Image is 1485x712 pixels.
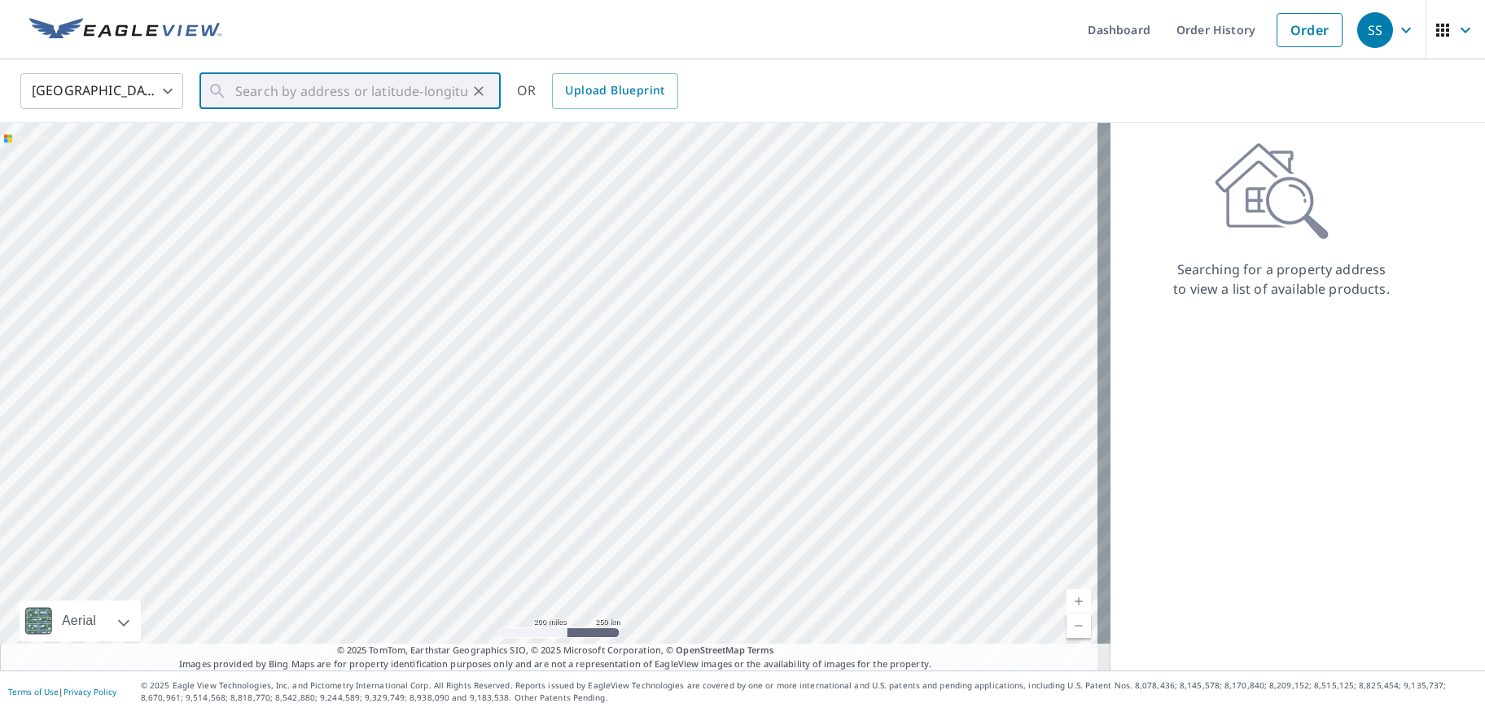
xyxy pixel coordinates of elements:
div: SS [1357,12,1393,48]
a: OpenStreetMap [676,644,744,656]
a: Terms [747,644,774,656]
p: © 2025 Eagle View Technologies, Inc. and Pictometry International Corp. All Rights Reserved. Repo... [141,679,1477,704]
span: © 2025 TomTom, Earthstar Geographics SIO, © 2025 Microsoft Corporation, © [337,644,774,657]
div: OR [517,73,678,109]
a: Current Level 5, Zoom Out [1067,614,1091,638]
p: | [8,687,116,697]
div: [GEOGRAPHIC_DATA] [20,68,183,114]
button: Clear [467,80,490,103]
a: Terms of Use [8,686,59,697]
div: Aerial [57,601,101,641]
p: Searching for a property address to view a list of available products. [1172,260,1391,299]
input: Search by address or latitude-longitude [235,68,467,114]
a: Order [1277,13,1343,47]
a: Upload Blueprint [552,73,677,109]
img: EV Logo [29,18,221,42]
span: Upload Blueprint [565,81,664,101]
a: Current Level 5, Zoom In [1067,589,1091,614]
a: Privacy Policy [64,686,116,697]
div: Aerial [20,601,141,641]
